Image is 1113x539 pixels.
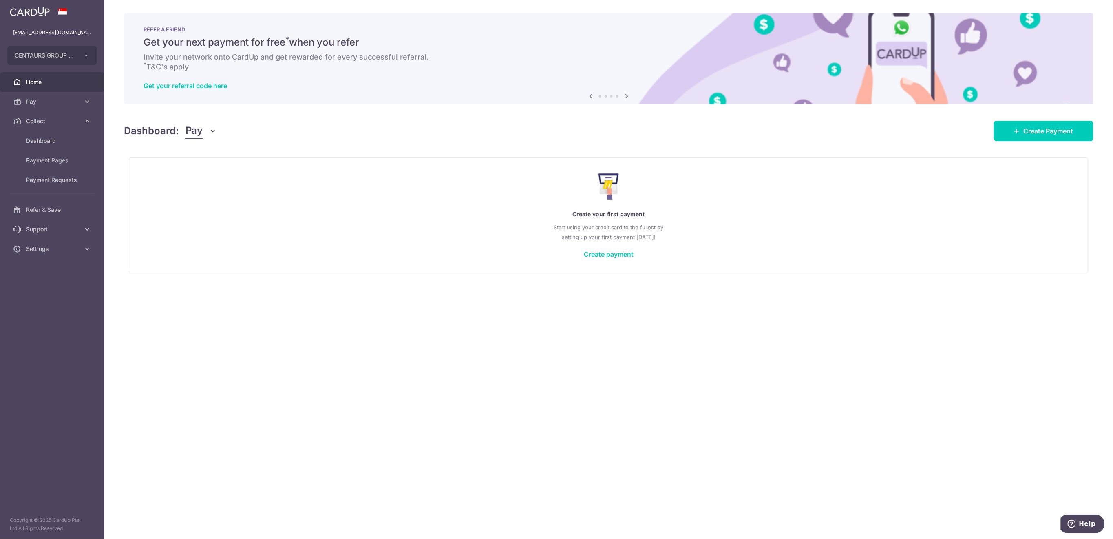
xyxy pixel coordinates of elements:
[15,51,75,60] span: CENTAURS GROUP PRIVATE LIMITED
[144,36,1074,49] h5: Get your next payment for free when you refer
[124,13,1093,104] img: RAF banner
[146,209,1072,219] p: Create your first payment
[26,206,80,214] span: Refer & Save
[10,7,50,16] img: CardUp
[144,82,227,90] a: Get your referral code here
[185,123,203,139] span: Pay
[26,176,80,184] span: Payment Requests
[13,29,91,37] p: [EMAIL_ADDRESS][DOMAIN_NAME]
[7,46,97,65] button: CENTAURS GROUP PRIVATE LIMITED
[146,222,1072,242] p: Start using your credit card to the fullest by setting up your first payment [DATE]!
[26,156,80,164] span: Payment Pages
[584,250,634,258] a: Create payment
[994,121,1093,141] a: Create Payment
[124,124,179,138] h4: Dashboard:
[185,123,217,139] button: Pay
[1061,515,1105,535] iframe: Opens a widget where you can find more information
[1024,126,1073,136] span: Create Payment
[144,52,1074,72] h6: Invite your network onto CardUp and get rewarded for every successful referral. T&C's apply
[26,245,80,253] span: Settings
[26,78,80,86] span: Home
[144,26,1074,33] p: REFER A FRIEND
[26,117,80,125] span: Collect
[26,98,80,106] span: Pay
[26,225,80,233] span: Support
[26,137,80,145] span: Dashboard
[598,173,619,200] img: Make Payment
